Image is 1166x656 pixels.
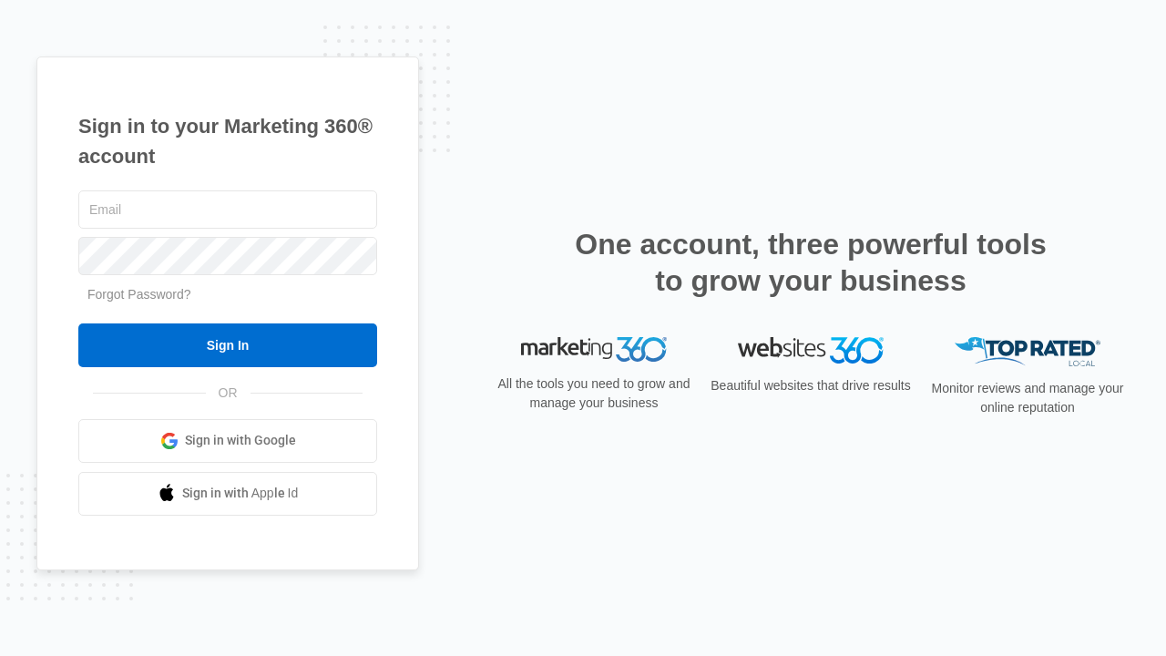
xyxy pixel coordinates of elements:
[78,111,377,171] h1: Sign in to your Marketing 360® account
[78,419,377,463] a: Sign in with Google
[87,287,191,302] a: Forgot Password?
[78,472,377,516] a: Sign in with Apple Id
[185,431,296,450] span: Sign in with Google
[78,323,377,367] input: Sign In
[182,484,299,503] span: Sign in with Apple Id
[78,190,377,229] input: Email
[206,384,251,403] span: OR
[738,337,884,364] img: Websites 360
[569,226,1052,299] h2: One account, three powerful tools to grow your business
[926,379,1130,417] p: Monitor reviews and manage your online reputation
[492,374,696,413] p: All the tools you need to grow and manage your business
[709,376,913,395] p: Beautiful websites that drive results
[521,337,667,363] img: Marketing 360
[955,337,1100,367] img: Top Rated Local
